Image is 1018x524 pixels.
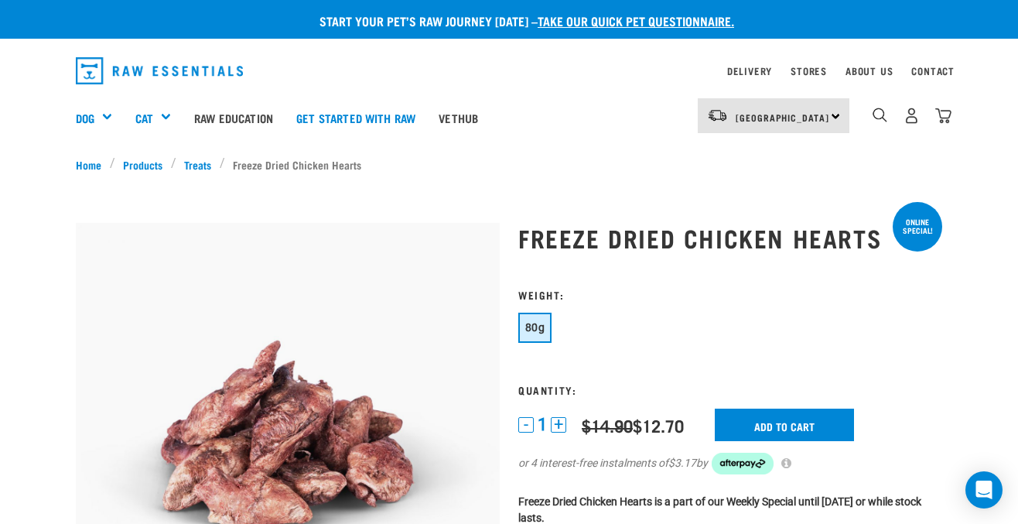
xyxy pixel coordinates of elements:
strike: $14.90 [582,420,633,430]
img: van-moving.png [707,108,728,122]
a: Vethub [427,87,490,149]
nav: dropdown navigation [63,51,955,91]
a: Contact [911,68,955,74]
a: Products [115,156,171,173]
span: 1 [538,416,547,433]
a: Home [76,156,110,173]
h1: Freeze Dried Chicken Hearts [518,224,942,252]
img: home-icon-1@2x.png [873,108,887,122]
a: Dog [76,109,94,127]
a: Treats [176,156,220,173]
div: Open Intercom Messenger [965,471,1003,509]
img: user.png [904,108,920,124]
a: About Us [845,68,893,74]
span: [GEOGRAPHIC_DATA] [736,115,829,120]
div: $12.70 [582,416,684,435]
button: - [518,417,534,433]
input: Add to cart [715,409,854,441]
a: Get started with Raw [285,87,427,149]
button: 80g [518,313,552,343]
a: Raw Education [183,87,285,149]
h3: Weight: [518,289,942,300]
span: $3.17 [668,455,696,471]
img: Afterpay [712,453,774,474]
a: Stores [791,68,827,74]
span: 80g [525,321,545,334]
strong: Freeze Dried Chicken Hearts is a part of our Weekly Special until [DATE] or while stock lasts. [518,495,921,524]
h3: Quantity: [518,384,942,396]
nav: breadcrumbs [76,156,942,173]
button: + [551,417,566,433]
a: Cat [135,109,153,127]
a: take our quick pet questionnaire. [538,17,734,24]
img: home-icon@2x.png [935,108,951,124]
div: or 4 interest-free instalments of by [518,453,942,474]
img: Raw Essentials Logo [76,57,243,84]
a: Delivery [727,68,772,74]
